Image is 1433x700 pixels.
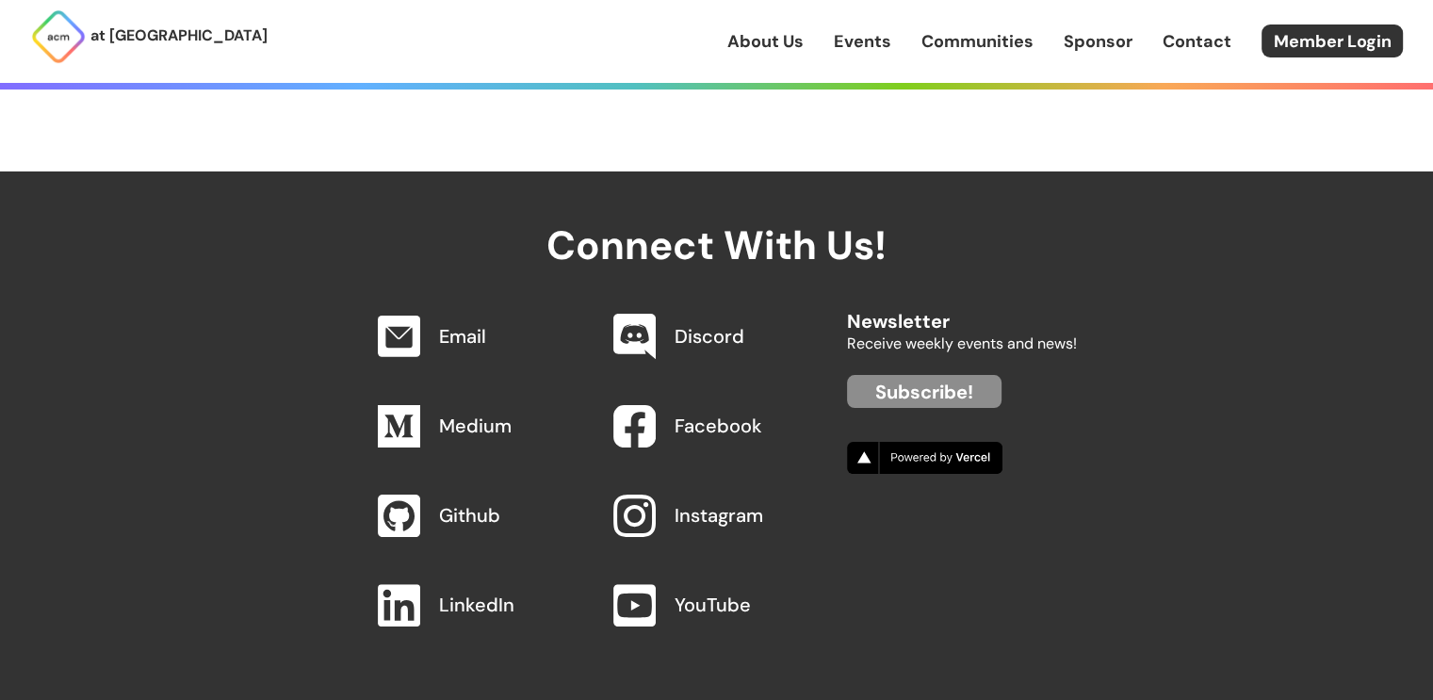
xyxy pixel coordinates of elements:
[378,405,420,448] img: Medium
[378,316,420,357] img: Email
[30,8,268,65] a: at [GEOGRAPHIC_DATA]
[834,29,891,54] a: Events
[439,324,486,349] a: Email
[675,324,744,349] a: Discord
[378,495,420,537] img: Github
[613,314,656,361] img: Discord
[439,593,514,617] a: LinkedIn
[847,292,1077,332] h2: Newsletter
[439,503,500,528] a: Github
[847,375,1001,408] a: Subscribe!
[675,503,763,528] a: Instagram
[727,29,804,54] a: About Us
[613,405,656,448] img: Facebook
[675,414,762,438] a: Facebook
[613,584,656,627] img: YouTube
[439,414,512,438] a: Medium
[90,24,268,48] p: at [GEOGRAPHIC_DATA]
[1064,29,1132,54] a: Sponsor
[921,29,1034,54] a: Communities
[1163,29,1231,54] a: Contact
[357,171,1077,268] h2: Connect With Us!
[675,593,751,617] a: YouTube
[378,584,420,627] img: LinkedIn
[1262,24,1403,57] a: Member Login
[613,495,656,537] img: Instagram
[30,8,87,65] img: ACM Logo
[847,442,1002,474] img: Vercel
[847,332,1077,356] p: Receive weekly events and news!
